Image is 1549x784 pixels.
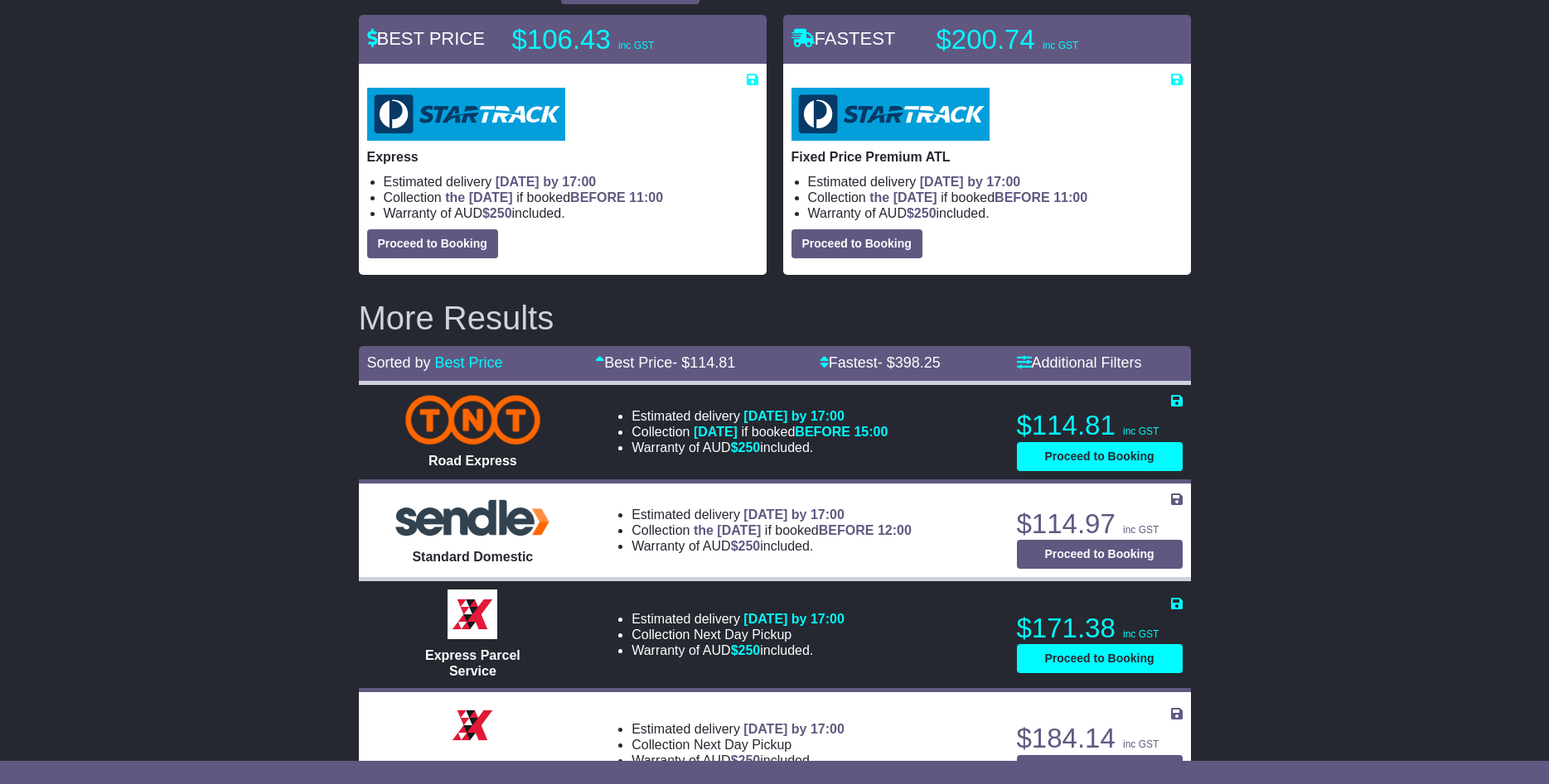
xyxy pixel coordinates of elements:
span: $ [731,753,761,767]
p: $171.38 [1017,612,1183,645]
span: inc GST [1123,628,1159,640]
span: [DATE] by 17:00 [743,409,845,423]
span: the [DATE] [869,190,937,204]
p: Fixed Price Premium ATL [791,149,1183,165]
span: 11:00 [1053,190,1087,204]
span: $ [731,539,761,553]
img: Sendle: Standard Domestic [390,495,555,541]
span: [DATE] by 17:00 [496,175,597,189]
li: Collection [808,190,1183,205]
span: 250 [738,753,761,767]
button: Proceed to Booking [1017,442,1183,471]
span: inc GST [1123,426,1159,437]
span: [DATE] by 17:00 [920,175,1021,189]
p: $184.14 [1017,722,1183,755]
span: BEST PRICE [367,28,485,49]
span: if booked [694,523,912,537]
img: StarTrack: Express [367,88,565,141]
button: Proceed to Booking [367,229,498,258]
li: Warranty of AUD included. [384,205,758,221]
li: Collection [632,522,912,538]
li: Estimated delivery [632,408,888,424]
p: $106.43 [512,23,719,56]
button: Proceed to Booking [1017,755,1183,784]
span: inc GST [1123,738,1159,750]
p: $114.81 [1017,409,1183,442]
span: inc GST [1123,524,1159,536]
span: FASTEST [791,28,896,49]
li: Estimated delivery [808,174,1183,190]
li: Warranty of AUD included. [808,205,1183,221]
li: Warranty of AUD included. [632,538,912,554]
span: 12:00 [878,523,912,537]
span: [DATE] by 17:00 [743,612,845,626]
span: 398.25 [895,354,941,371]
span: $ [482,206,512,220]
span: Express Parcel Service [425,648,520,678]
span: 114.81 [690,354,735,371]
span: [DATE] [694,425,738,439]
span: inc GST [1043,40,1078,51]
h2: More Results [359,300,1191,336]
span: [DATE] by 17:00 [743,507,845,522]
span: $ [907,206,937,220]
span: - $ [878,354,941,371]
span: if booked [445,190,663,204]
img: TNT Domestic: Road Express [405,395,540,445]
span: Next Day Pickup [694,738,791,752]
button: Proceed to Booking [791,229,922,258]
span: if booked [869,190,1087,204]
span: BEFORE [819,523,874,537]
span: 250 [490,206,512,220]
p: $114.97 [1017,507,1183,541]
span: 250 [738,440,761,455]
li: Collection [384,190,758,205]
span: BEFORE [795,425,850,439]
span: BEFORE [995,190,1050,204]
span: 250 [914,206,937,220]
p: Express [367,149,758,165]
button: Proceed to Booking [1017,644,1183,673]
span: BEFORE [570,190,626,204]
li: Estimated delivery [632,611,845,627]
span: - $ [672,354,735,371]
li: Collection [632,424,888,440]
span: $ [731,643,761,657]
li: Estimated delivery [632,507,912,522]
img: Border Express: Express Parcel Service [448,589,497,639]
p: $200.74 [937,23,1144,56]
span: $ [731,440,761,455]
a: Best Price [435,354,503,371]
span: 11:00 [629,190,663,204]
a: Fastest- $398.25 [820,354,941,371]
span: the [DATE] [445,190,512,204]
a: Additional Filters [1017,354,1142,371]
span: Next Day Pickup [694,628,791,642]
span: [DATE] by 17:00 [743,722,845,736]
li: Collection [632,737,845,753]
li: Warranty of AUD included. [632,753,845,768]
a: Best Price- $114.81 [595,354,735,371]
span: Standard Domestic [412,550,533,564]
li: Estimated delivery [384,174,758,190]
button: Proceed to Booking [1017,540,1183,569]
span: 250 [738,539,761,553]
li: Warranty of AUD included. [632,440,888,455]
li: Collection [632,627,845,642]
span: if booked [694,425,888,439]
span: 15:00 [854,425,888,439]
span: inc GST [618,40,654,51]
li: Warranty of AUD included. [632,642,845,658]
span: the [DATE] [694,523,761,537]
span: Sorted by [367,354,431,371]
li: Estimated delivery [632,721,845,737]
span: 250 [738,643,761,657]
img: Border Express: Express Bulk Service [448,700,497,750]
span: Road Express [428,454,517,468]
img: StarTrack: Fixed Price Premium ATL [791,88,990,141]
